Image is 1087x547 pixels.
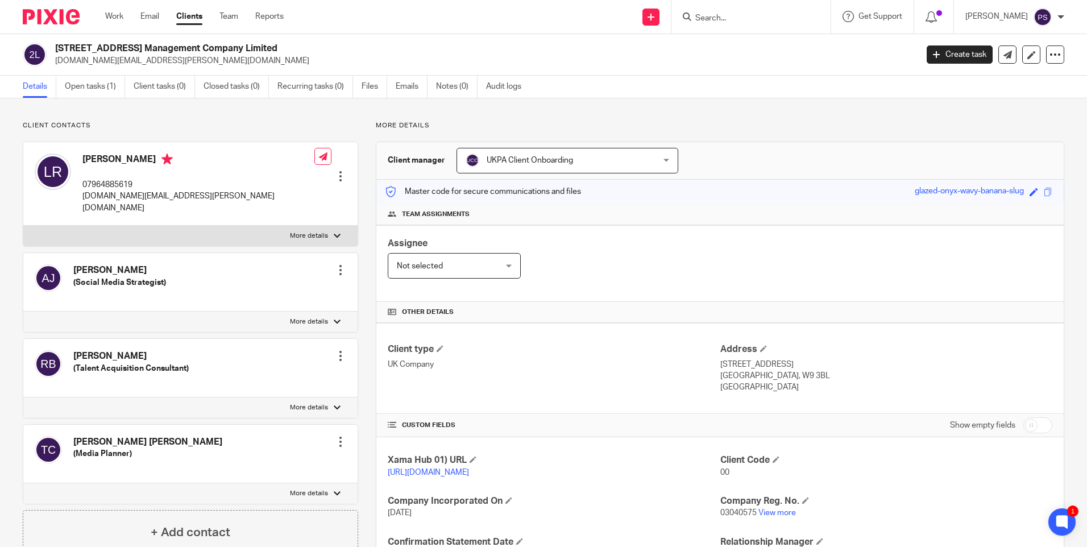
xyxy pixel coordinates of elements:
[466,154,479,167] img: svg%3E
[82,154,314,168] h4: [PERSON_NAME]
[23,121,358,130] p: Client contacts
[176,11,202,22] a: Clients
[915,185,1024,198] div: glazed-onyx-wavy-banana-slug
[140,11,159,22] a: Email
[486,76,530,98] a: Audit logs
[73,363,189,374] h5: (Talent Acquisition Consultant)
[388,239,428,248] span: Assignee
[255,11,284,22] a: Reports
[23,9,80,24] img: Pixie
[35,154,71,190] img: svg%3E
[73,264,166,276] h4: [PERSON_NAME]
[290,489,328,498] p: More details
[1067,505,1078,517] div: 1
[219,11,238,22] a: Team
[720,509,757,517] span: 03040575
[376,121,1064,130] p: More details
[73,436,222,448] h4: [PERSON_NAME] [PERSON_NAME]
[362,76,387,98] a: Files
[720,382,1052,393] p: [GEOGRAPHIC_DATA]
[388,343,720,355] h4: Client type
[720,343,1052,355] h4: Address
[858,13,902,20] span: Get Support
[720,359,1052,370] p: [STREET_ADDRESS]
[134,76,195,98] a: Client tasks (0)
[720,469,729,476] span: 00
[388,155,445,166] h3: Client manager
[396,76,428,98] a: Emails
[151,524,230,541] h4: + Add contact
[720,454,1052,466] h4: Client Code
[55,55,910,67] p: [DOMAIN_NAME][EMAIL_ADDRESS][PERSON_NAME][DOMAIN_NAME]
[388,454,720,466] h4: Xama Hub 01) URL
[720,370,1052,382] p: [GEOGRAPHIC_DATA], W9 3BL
[388,509,412,517] span: [DATE]
[204,76,269,98] a: Closed tasks (0)
[720,495,1052,507] h4: Company Reg. No.
[65,76,125,98] a: Open tasks (1)
[388,469,469,476] a: [URL][DOMAIN_NAME]
[73,448,222,459] h5: (Media Planner)
[73,277,166,288] h5: (Social Media Strategist)
[82,179,314,190] p: 07964885619
[487,156,573,164] span: UKPA Client Onboarding
[436,76,478,98] a: Notes (0)
[402,308,454,317] span: Other details
[950,420,1015,431] label: Show empty fields
[290,231,328,241] p: More details
[55,43,739,55] h2: [STREET_ADDRESS] Management Company Limited
[35,264,62,292] img: svg%3E
[927,45,993,64] a: Create task
[402,210,470,219] span: Team assignments
[397,262,443,270] span: Not selected
[73,350,189,362] h4: [PERSON_NAME]
[23,43,47,67] img: svg%3E
[758,509,796,517] a: View more
[388,495,720,507] h4: Company Incorporated On
[82,190,314,214] p: [DOMAIN_NAME][EMAIL_ADDRESS][PERSON_NAME][DOMAIN_NAME]
[161,154,173,165] i: Primary
[23,76,56,98] a: Details
[35,436,62,463] img: svg%3E
[694,14,796,24] input: Search
[277,76,353,98] a: Recurring tasks (0)
[105,11,123,22] a: Work
[290,403,328,412] p: More details
[388,421,720,430] h4: CUSTOM FIELDS
[1034,8,1052,26] img: svg%3E
[388,359,720,370] p: UK Company
[965,11,1028,22] p: [PERSON_NAME]
[35,350,62,378] img: svg%3E
[385,186,581,197] p: Master code for secure communications and files
[290,317,328,326] p: More details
